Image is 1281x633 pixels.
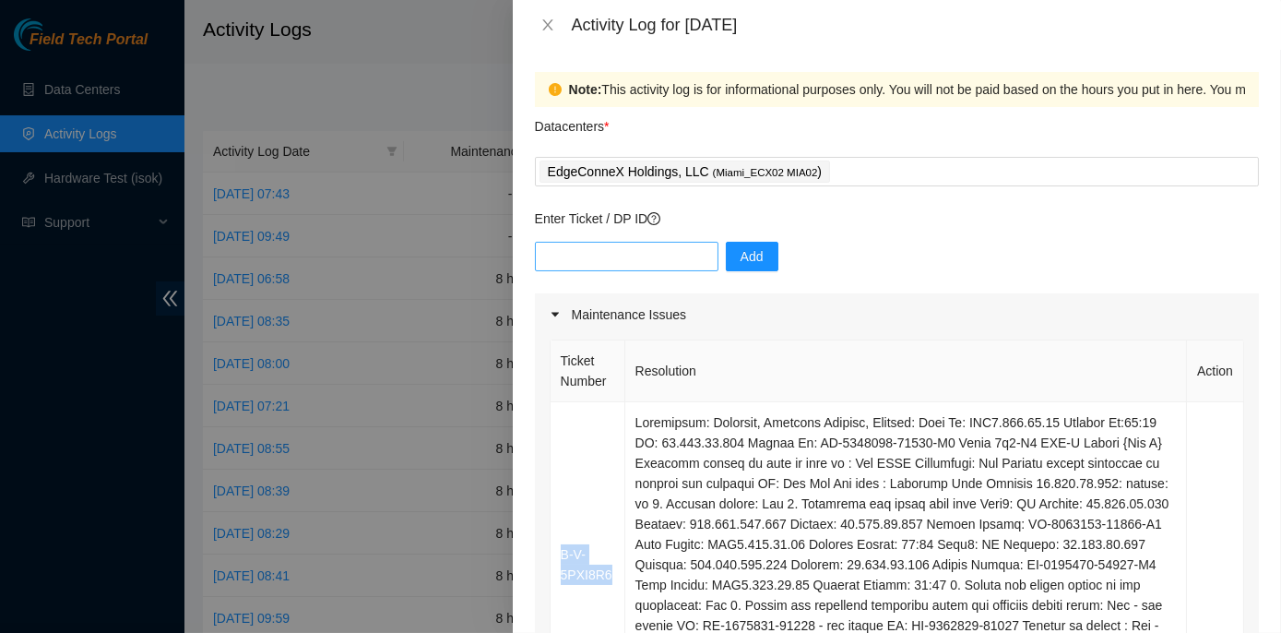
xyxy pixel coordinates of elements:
[535,17,561,34] button: Close
[625,340,1187,402] th: Resolution
[572,15,1259,35] div: Activity Log for [DATE]
[535,107,610,137] p: Datacenters
[569,79,602,100] strong: Note:
[551,340,625,402] th: Ticket Number
[549,83,562,96] span: exclamation-circle
[561,547,612,582] a: B-V-5PXI8R6
[548,161,822,183] p: EdgeConneX Holdings, LLC )
[535,209,1259,229] p: Enter Ticket / DP ID
[741,246,764,267] span: Add
[647,212,660,225] span: question-circle
[540,18,555,32] span: close
[713,167,818,178] span: ( Miami_ECX02 MIA02
[535,293,1259,336] div: Maintenance Issues
[1187,340,1244,402] th: Action
[550,309,561,320] span: caret-right
[726,242,778,271] button: Add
